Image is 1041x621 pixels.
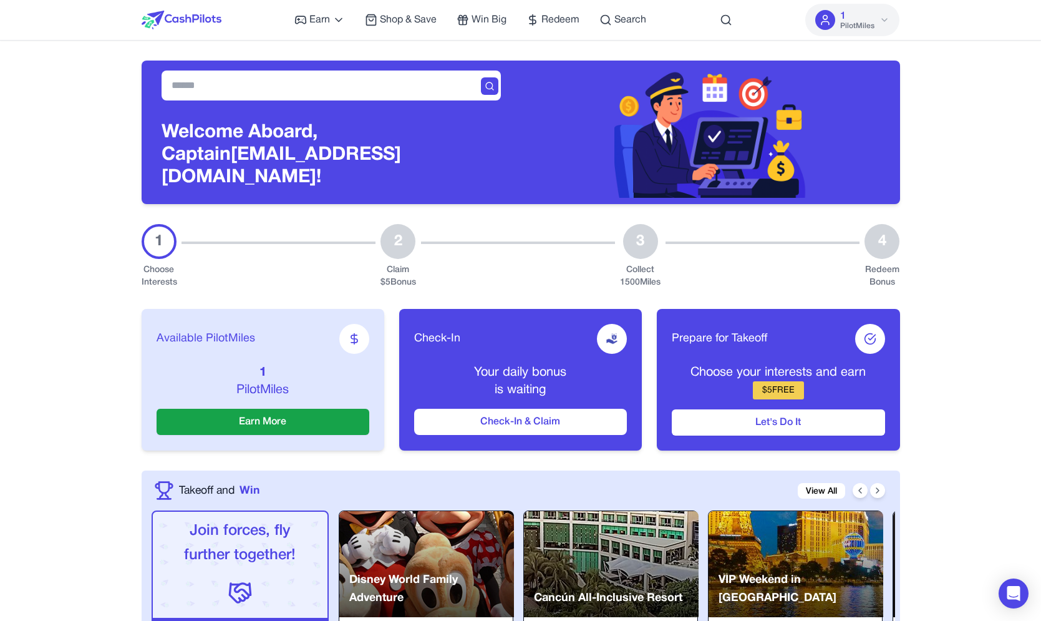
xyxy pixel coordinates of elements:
[414,330,460,348] span: Check-In
[309,12,330,27] span: Earn
[620,264,661,289] div: Collect 1500 Miles
[157,381,369,399] p: PilotMiles
[672,364,884,381] p: Choose your interests and earn
[414,364,627,381] p: Your daily bonus
[541,12,579,27] span: Redeem
[294,12,345,27] a: Earn
[614,61,806,198] img: Header decoration
[142,11,221,29] img: CashPilots Logo
[365,12,437,27] a: Shop & Save
[142,224,177,259] div: 1
[179,482,259,499] a: Takeoff andWin
[472,12,506,27] span: Win Big
[614,12,646,27] span: Search
[162,122,501,189] h3: Welcome Aboard, Captain [EMAIL_ADDRESS][DOMAIN_NAME]!
[805,4,899,36] button: 1PilotMiles
[599,12,646,27] a: Search
[380,12,437,27] span: Shop & Save
[526,12,579,27] a: Redeem
[864,264,899,289] div: Redeem Bonus
[457,12,506,27] a: Win Big
[840,21,874,31] span: PilotMiles
[864,224,899,259] div: 4
[157,364,369,381] p: 1
[840,9,846,24] span: 1
[157,409,369,435] button: Earn More
[163,519,317,568] p: Join forces, fly further together!
[623,224,658,259] div: 3
[157,330,255,348] span: Available PilotMiles
[414,409,627,435] button: Check-In & Claim
[349,571,514,608] p: Disney World Family Adventure
[380,264,416,289] div: Claim $ 5 Bonus
[495,384,546,396] span: is waiting
[753,381,804,399] div: $ 5 FREE
[606,333,618,345] img: receive-dollar
[240,482,259,499] span: Win
[142,264,177,289] div: Choose Interests
[719,571,883,608] p: VIP Weekend in [GEOGRAPHIC_DATA]
[534,589,682,607] p: Cancún All-Inclusive Resort
[672,330,767,348] span: Prepare for Takeoff
[672,409,884,436] button: Let's Do It
[999,579,1029,609] div: Open Intercom Messenger
[798,483,845,499] a: View All
[380,224,415,259] div: 2
[179,482,235,499] span: Takeoff and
